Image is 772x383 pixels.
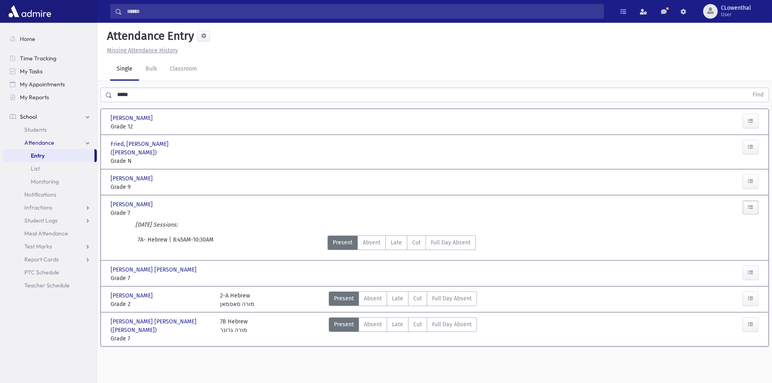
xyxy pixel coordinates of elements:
a: My Reports [3,91,97,104]
div: 2-A Hebrew מורה סאסמאן [220,291,254,308]
span: Absent [363,238,381,247]
span: Absent [364,320,382,329]
span: Cut [413,320,422,329]
span: My Tasks [20,68,43,75]
a: My Tasks [3,65,97,78]
a: Entry [3,149,94,162]
span: Test Marks [24,243,52,250]
a: Students [3,123,97,136]
span: [PERSON_NAME] [111,200,154,209]
a: Teacher Schedule [3,279,97,292]
span: [PERSON_NAME] [111,114,154,122]
a: My Appointments [3,78,97,91]
u: Missing Attendance History [107,47,178,54]
span: | [169,235,173,250]
button: Find [748,88,768,102]
span: Present [333,238,353,247]
span: Present [334,320,354,329]
div: AttTypes [329,291,477,308]
span: Time Tracking [20,55,56,62]
a: Student Logs [3,214,97,227]
span: Report Cards [24,256,59,263]
a: Home [3,32,97,45]
a: Classroom [163,58,203,81]
span: Attendance [24,139,54,146]
a: Monitoring [3,175,97,188]
span: Fried, [PERSON_NAME] ([PERSON_NAME]) [111,140,212,157]
span: PTC Schedule [24,269,59,276]
span: List [31,165,40,172]
a: Notifications [3,188,97,201]
div: AttTypes [329,317,477,343]
a: Missing Attendance History [104,47,178,54]
span: School [20,113,37,120]
span: Full Day Absent [431,238,470,247]
a: Report Cards [3,253,97,266]
span: My Reports [20,94,49,101]
span: Home [20,35,35,43]
span: Full Day Absent [432,320,472,329]
span: [PERSON_NAME] [111,291,154,300]
div: AttTypes [327,235,476,250]
span: Grade 2 [111,300,212,308]
span: Entry [31,152,45,159]
span: Student Logs [24,217,58,224]
a: Infractions [3,201,97,214]
span: Full Day Absent [432,294,472,303]
span: Absent [364,294,382,303]
span: Cut [413,294,422,303]
a: School [3,110,97,123]
span: Present [334,294,354,303]
a: Meal Attendance [3,227,97,240]
span: CLowenthal [721,5,751,11]
span: Grade N [111,157,212,165]
a: Bulk [139,58,163,81]
span: Grade 12 [111,122,212,131]
span: Monitoring [31,178,59,185]
span: My Appointments [20,81,65,88]
span: Notifications [24,191,56,198]
a: List [3,162,97,175]
a: Attendance [3,136,97,149]
span: Late [391,238,402,247]
span: Grade 7 [111,334,212,343]
span: 8:45AM-10:30AM [173,235,214,250]
a: PTC Schedule [3,266,97,279]
span: Grade 7 [111,274,212,282]
img: AdmirePro [6,3,53,19]
a: Single [110,58,139,81]
span: 7A- Hebrew [138,235,169,250]
span: Late [392,320,403,329]
span: Grade 9 [111,183,212,191]
span: Teacher Schedule [24,282,70,289]
span: Students [24,126,47,133]
i: [DATE] Sessions: [135,221,177,228]
h5: Attendance Entry [104,29,194,43]
span: Late [392,294,403,303]
span: [PERSON_NAME] [111,174,154,183]
a: Time Tracking [3,52,97,65]
span: Meal Attendance [24,230,68,237]
div: 7B Hebrew מורה גרונר [220,317,248,343]
a: Test Marks [3,240,97,253]
input: Search [122,4,603,19]
span: [PERSON_NAME] [PERSON_NAME] ([PERSON_NAME]) [111,317,212,334]
span: Infractions [24,204,52,211]
span: Cut [412,238,421,247]
span: Grade 7 [111,209,212,217]
span: User [721,11,751,18]
span: [PERSON_NAME] [PERSON_NAME] [111,265,198,274]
